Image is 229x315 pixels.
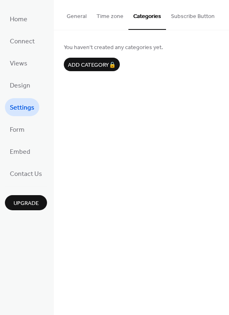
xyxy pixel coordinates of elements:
[5,76,35,94] a: Design
[5,120,29,138] a: Form
[13,199,39,208] span: Upgrade
[5,164,47,182] a: Contact Us
[5,10,32,28] a: Home
[5,142,35,160] a: Embed
[10,57,27,70] span: Views
[5,54,32,72] a: Views
[10,13,27,26] span: Home
[5,32,40,50] a: Connect
[10,124,25,137] span: Form
[10,101,34,115] span: Settings
[64,43,219,52] span: You haven't created any categories yet.
[5,98,39,116] a: Settings
[5,195,47,210] button: Upgrade
[10,168,42,181] span: Contact Us
[10,35,35,48] span: Connect
[10,146,30,159] span: Embed
[10,79,30,92] span: Design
